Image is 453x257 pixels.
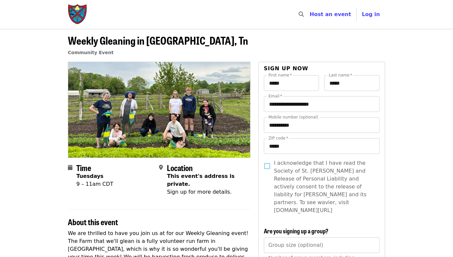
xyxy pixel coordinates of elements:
span: Are you signing up a group? [264,226,328,235]
input: Email [264,96,380,112]
span: This event's address is private. [167,173,234,187]
img: Society of St. Andrew - Home [68,4,88,25]
input: ZIP code [264,138,380,154]
button: Log in [357,8,385,21]
img: Weekly Gleaning in Joelton, Tn organized by Society of St. Andrew [68,62,250,157]
i: calendar icon [68,164,72,171]
span: Log in [362,11,380,17]
input: First name [264,75,319,91]
input: Mobile number (optional) [264,117,380,133]
span: Location [167,162,193,173]
span: Sign up for more details. [167,189,231,195]
span: Time [76,162,91,173]
input: [object Object] [264,237,380,253]
span: Weekly Gleaning in [GEOGRAPHIC_DATA], Tn [68,32,248,48]
i: search icon [299,11,304,17]
strong: Tuesdays [76,173,104,179]
i: map-marker-alt icon [159,164,163,171]
input: Last name [324,75,380,91]
span: Sign up now [264,65,308,72]
span: About this event [68,216,118,227]
input: Search [308,7,313,22]
label: First name [268,73,292,77]
label: Mobile number (optional) [268,115,318,119]
label: ZIP code [268,136,288,140]
label: Last name [329,73,352,77]
div: 9 – 11am CDT [76,180,113,188]
label: Email [268,94,282,98]
span: I acknowledge that I have read the Society of St. [PERSON_NAME] and Release of Personal Liability... [274,159,374,214]
a: Host an event [310,11,351,17]
a: Community Event [68,50,113,55]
